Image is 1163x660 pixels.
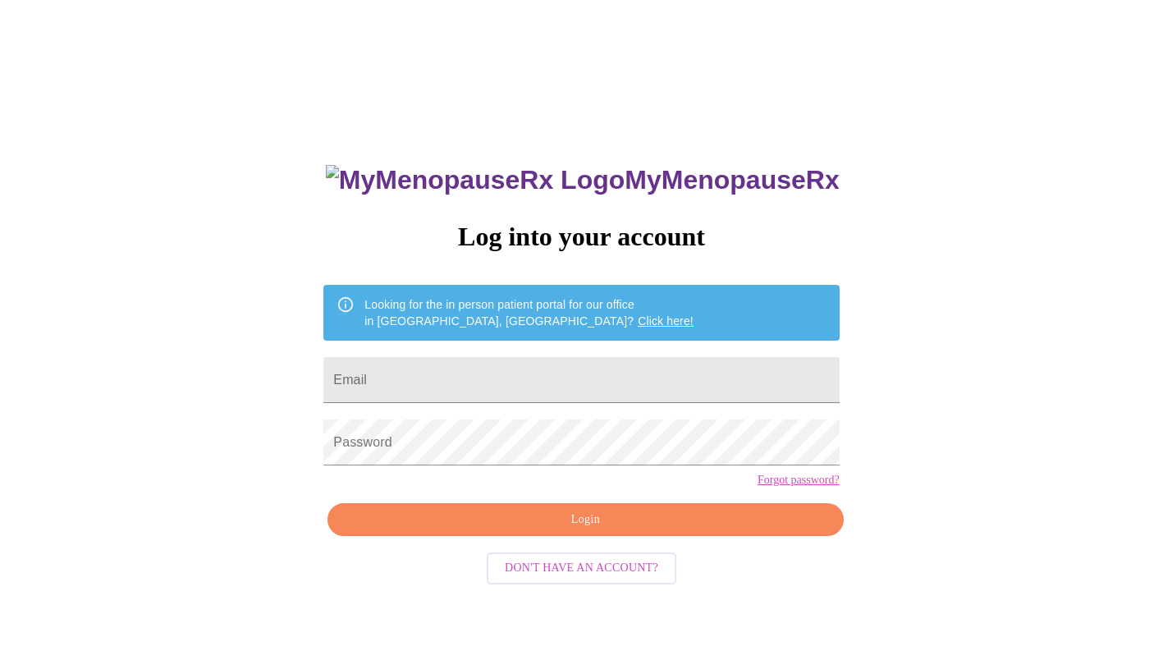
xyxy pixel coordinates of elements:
span: Login [346,510,824,530]
a: Forgot password? [758,474,840,487]
a: Don't have an account? [483,560,680,574]
img: MyMenopauseRx Logo [326,165,625,195]
h3: MyMenopauseRx [326,165,840,195]
span: Don't have an account? [505,558,658,579]
button: Don't have an account? [487,552,676,584]
button: Login [327,503,843,537]
div: Looking for the in person patient portal for our office in [GEOGRAPHIC_DATA], [GEOGRAPHIC_DATA]? [364,290,694,336]
a: Click here! [638,314,694,328]
h3: Log into your account [323,222,839,252]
